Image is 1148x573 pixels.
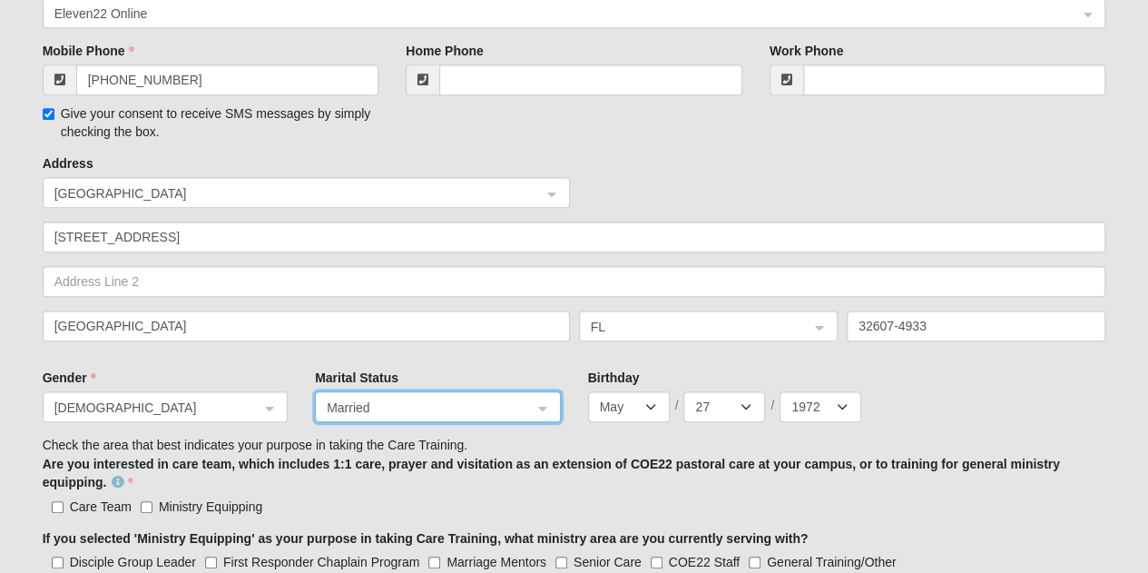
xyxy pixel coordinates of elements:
[770,396,774,414] span: /
[61,106,371,139] span: Give your consent to receive SMS messages by simply checking the box.
[847,311,1105,341] input: Zip
[315,369,398,387] label: Marital Status
[428,557,440,568] input: Marriage Mentors
[43,154,93,173] label: Address
[588,369,640,387] label: Birthday
[223,555,419,569] span: First Responder Chaplain Program
[749,557,760,568] input: General Training/Other
[43,222,1106,252] input: Address Line 1
[669,555,740,569] span: COE22 Staff
[52,557,64,568] input: Disciple Group Leader
[767,555,896,569] span: General Training/Other
[43,369,96,387] label: Gender
[770,42,843,60] label: Work Phone
[54,183,525,203] span: United States
[54,398,260,418] span: Female
[651,557,662,568] input: COE22 Staff
[446,555,546,569] span: Marriage Mentors
[43,266,1106,297] input: Address Line 2
[675,396,679,414] span: /
[406,42,484,60] label: Home Phone
[43,311,570,341] input: City
[591,317,793,337] span: FL
[43,529,809,548] label: If you selected 'Ministry Equipping' as your purpose in taking Care Training, what ministry area ...
[159,499,262,514] span: Ministry Equipping
[574,555,642,569] span: Senior Care
[555,557,567,568] input: Senior Care
[70,499,132,514] span: Care Team
[141,501,152,513] input: Ministry Equipping
[70,555,196,569] span: Disciple Group Leader
[43,42,134,60] label: Mobile Phone
[54,4,1062,24] span: Eleven22 Online
[205,557,217,568] input: First Responder Chaplain Program
[52,501,64,513] input: Care Team
[43,108,54,120] input: Give your consent to receive SMS messages by simply checking the box.
[43,455,1106,491] label: Are you interested in care team, which includes 1:1 care, prayer and visitation as an extension o...
[327,398,515,418] span: Married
